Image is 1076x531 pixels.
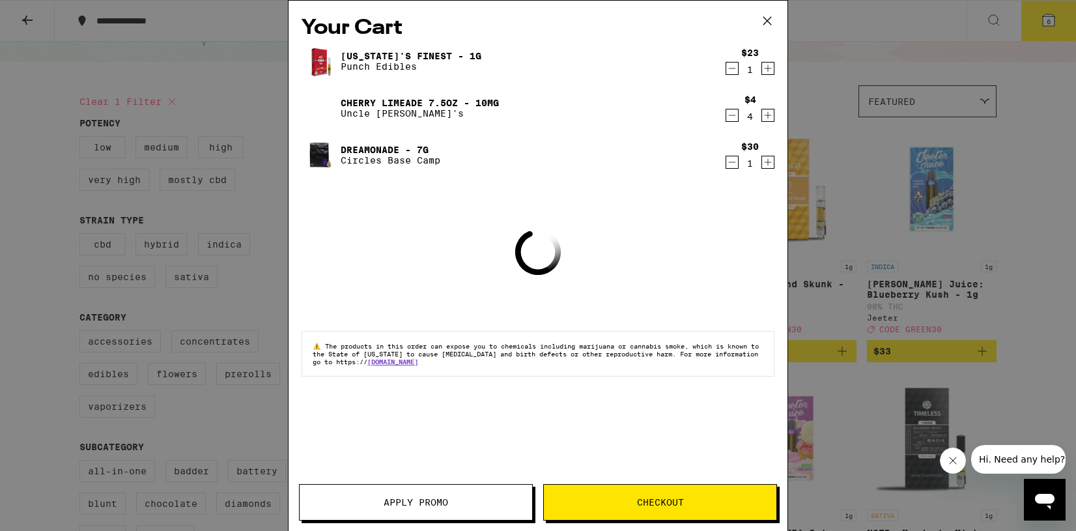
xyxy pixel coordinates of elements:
button: Decrement [726,156,739,169]
span: ⚠️ [313,342,325,350]
span: Checkout [637,498,684,507]
button: Increment [761,156,774,169]
a: Dreamonade - 7g [341,145,440,155]
iframe: Button to launch messaging window [1024,479,1066,521]
p: Uncle [PERSON_NAME]'s [341,108,499,119]
div: 1 [741,65,759,75]
div: $4 [744,94,756,105]
div: 4 [744,111,756,122]
iframe: Close message [940,448,966,474]
div: $23 [741,48,759,58]
a: [DOMAIN_NAME] [367,358,418,366]
div: 1 [741,158,759,169]
button: Increment [761,62,774,75]
button: Decrement [726,109,739,122]
button: Apply Promo [299,484,533,521]
button: Decrement [726,62,739,75]
h2: Your Cart [302,14,774,43]
button: Increment [761,109,774,122]
img: Florida's Finest - 1g [302,43,338,79]
a: Cherry Limeade 7.5oz - 10mg [341,98,499,108]
div: $30 [741,141,759,152]
button: Checkout [543,484,777,521]
img: Dreamonade - 7g [302,137,338,173]
span: The products in this order can expose you to chemicals including marijuana or cannabis smoke, whi... [313,342,759,366]
a: [US_STATE]'s Finest - 1g [341,51,481,61]
img: Cherry Limeade 7.5oz - 10mg [302,90,338,126]
p: Punch Edibles [341,61,481,72]
iframe: Message from company [971,445,1066,474]
span: Apply Promo [384,498,448,507]
p: Circles Base Camp [341,155,440,165]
